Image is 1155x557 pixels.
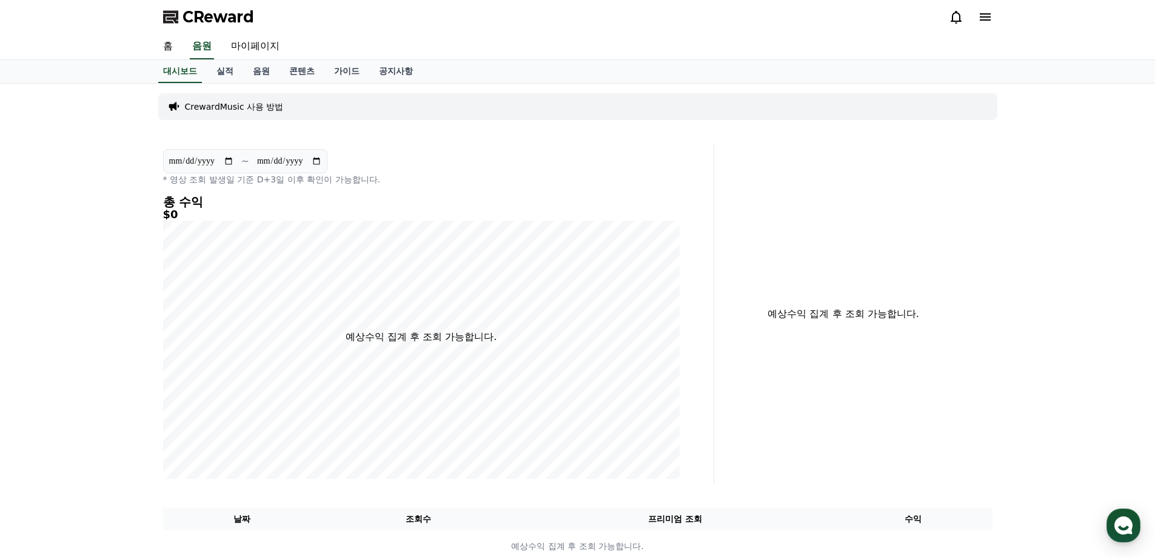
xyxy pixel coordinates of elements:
[241,154,249,168] p: ~
[221,34,289,59] a: 마이페이지
[185,101,284,113] a: CrewardMusic 사용 방법
[190,34,214,59] a: 음원
[158,60,202,83] a: 대시보드
[243,60,280,83] a: 음원
[346,330,497,344] p: 예상수익 집계 후 조회 가능합니다.
[207,60,243,83] a: 실적
[280,60,324,83] a: 콘텐츠
[163,208,680,221] h5: $0
[164,540,992,553] p: 예상수익 집계 후 조회 가능합니다.
[834,508,993,530] th: 수익
[182,7,254,27] span: CReward
[324,60,369,83] a: 가이드
[163,195,680,208] h4: 총 수익
[724,307,963,321] p: 예상수익 집계 후 조회 가능합니다.
[163,173,680,185] p: * 영상 조회 발생일 기준 D+3일 이후 확인이 가능합니다.
[321,508,515,530] th: 조회수
[163,508,321,530] th: 날짜
[163,7,254,27] a: CReward
[153,34,182,59] a: 홈
[369,60,423,83] a: 공지사항
[516,508,834,530] th: 프리미엄 조회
